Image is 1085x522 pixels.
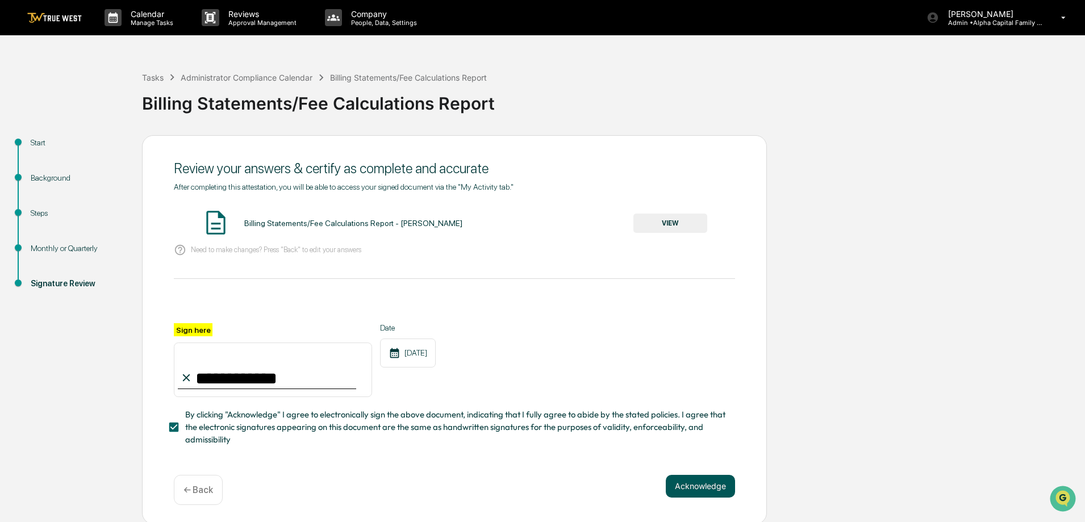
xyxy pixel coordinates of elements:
button: VIEW [633,214,707,233]
div: Start new chat [39,87,186,98]
input: Clear [30,52,187,64]
img: logo [27,12,82,23]
p: Calendar [122,9,179,19]
span: Pylon [113,193,137,201]
a: 🖐️Preclearance [7,139,78,159]
p: ← Back [183,485,213,495]
p: [PERSON_NAME] [939,9,1045,19]
button: Start new chat [193,90,207,104]
div: Billing Statements/Fee Calculations Report [330,73,487,82]
a: Powered byPylon [80,192,137,201]
a: 🔎Data Lookup [7,160,76,181]
button: Acknowledge [666,475,735,498]
div: 🖐️ [11,144,20,153]
p: Manage Tasks [122,19,179,27]
p: People, Data, Settings [342,19,423,27]
div: Tasks [142,73,164,82]
p: Company [342,9,423,19]
span: After completing this attestation, you will be able to access your signed document via the "My Ac... [174,182,514,191]
img: 1746055101610-c473b297-6a78-478c-a979-82029cc54cd1 [11,87,32,107]
div: Start [31,137,124,149]
div: Steps [31,207,124,219]
span: Attestations [94,143,141,154]
p: Need to make changes? Press "Back" to edit your answers [191,245,361,254]
div: [DATE] [380,339,436,368]
img: Document Icon [202,208,230,237]
div: Signature Review [31,278,124,290]
p: How can we help? [11,24,207,42]
span: By clicking "Acknowledge" I agree to electronically sign the above document, indicating that I fu... [185,408,726,446]
div: Administrator Compliance Calendar [181,73,312,82]
div: Billing Statements/Fee Calculations Report - [PERSON_NAME] [244,219,462,228]
p: Reviews [219,9,302,19]
label: Date [380,323,436,332]
div: We're available if you need us! [39,98,144,107]
p: Approval Management [219,19,302,27]
div: 🔎 [11,166,20,175]
div: Billing Statements/Fee Calculations Report [142,84,1079,114]
span: Preclearance [23,143,73,154]
div: 🗄️ [82,144,91,153]
iframe: Open customer support [1049,485,1079,515]
div: Monthly or Quarterly [31,243,124,254]
p: Admin • Alpha Capital Family Office [939,19,1045,27]
a: 🗄️Attestations [78,139,145,159]
div: Background [31,172,124,184]
label: Sign here [174,323,212,336]
span: Data Lookup [23,165,72,176]
div: Review your answers & certify as complete and accurate [174,160,735,177]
